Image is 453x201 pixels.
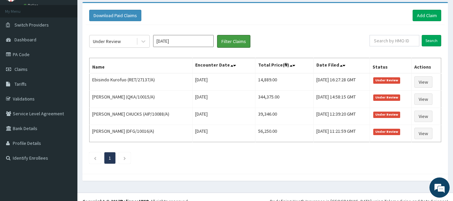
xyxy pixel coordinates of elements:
a: View [414,111,432,122]
td: [DATE] [193,125,255,142]
td: 14,889.00 [255,73,313,91]
td: 56,250.00 [255,125,313,142]
a: Page 1 is your current page [109,155,111,161]
td: [DATE] 11:21:59 GMT [313,125,370,142]
a: Online [24,3,40,8]
span: We're online! [39,58,93,126]
input: Select Month and Year [153,35,214,47]
th: Name [90,58,193,74]
td: [DATE] [193,91,255,108]
a: Previous page [94,155,97,161]
td: [DATE] 14:58:15 GMT [313,91,370,108]
td: Ebisindo Kurofuo (RET/27137/A) [90,73,193,91]
th: Date Filed [313,58,370,74]
th: Actions [411,58,441,74]
th: Status [370,58,411,74]
span: Under Review [373,112,400,118]
td: [PERSON_NAME] (DFG/10016/A) [90,125,193,142]
img: d_794563401_company_1708531726252_794563401 [12,34,27,50]
input: Search [422,35,441,46]
a: View [414,93,432,105]
button: Filter Claims [217,35,250,48]
td: [DATE] 12:39:20 GMT [313,108,370,125]
td: [DATE] 16:27:28 GMT [313,73,370,91]
td: [PERSON_NAME] (QKA/10015/A) [90,91,193,108]
td: [PERSON_NAME] CHUCKS (AIP/10088/A) [90,108,193,125]
span: Claims [14,66,28,72]
span: Switch Providers [14,22,49,28]
th: Total Price(₦) [255,58,313,74]
div: Minimize live chat window [110,3,127,19]
td: [DATE] [193,73,255,91]
button: Download Paid Claims [89,10,141,21]
span: Under Review [373,77,400,83]
a: View [414,128,432,139]
td: 344,375.00 [255,91,313,108]
td: [DATE] [193,108,255,125]
a: View [414,76,432,88]
div: Chat with us now [35,38,113,46]
a: Add Claim [413,10,441,21]
span: Under Review [373,129,400,135]
div: Under Review [93,38,121,45]
th: Encounter Date [193,58,255,74]
span: Tariffs [14,81,27,87]
textarea: Type your message and hit 'Enter' [3,131,128,155]
input: Search by HMO ID [370,35,419,46]
a: Next page [123,155,126,161]
span: Under Review [373,94,400,100]
td: 39,346.00 [255,108,313,125]
span: Dashboard [14,37,36,43]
